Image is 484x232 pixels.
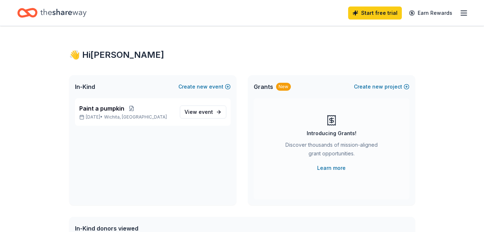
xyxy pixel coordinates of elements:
button: Createnewevent [178,82,231,91]
span: View [185,108,213,116]
span: Wichita, [GEOGRAPHIC_DATA] [104,114,167,120]
span: new [197,82,208,91]
div: Introducing Grants! [307,129,356,138]
a: Start free trial [348,7,402,20]
a: Learn more [317,164,346,172]
span: new [372,82,383,91]
div: New [276,83,291,91]
a: Home [17,4,86,21]
div: Discover thousands of mission-aligned grant opportunities. [283,141,381,161]
a: Earn Rewards [405,7,457,20]
span: event [199,109,213,115]
span: Grants [254,82,273,91]
a: View event [180,106,226,119]
div: 👋 Hi [PERSON_NAME] [69,49,415,61]
button: Createnewproject [354,82,409,91]
span: Paint a pumpkin [79,104,124,113]
p: [DATE] • [79,114,174,120]
span: In-Kind [75,82,95,91]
